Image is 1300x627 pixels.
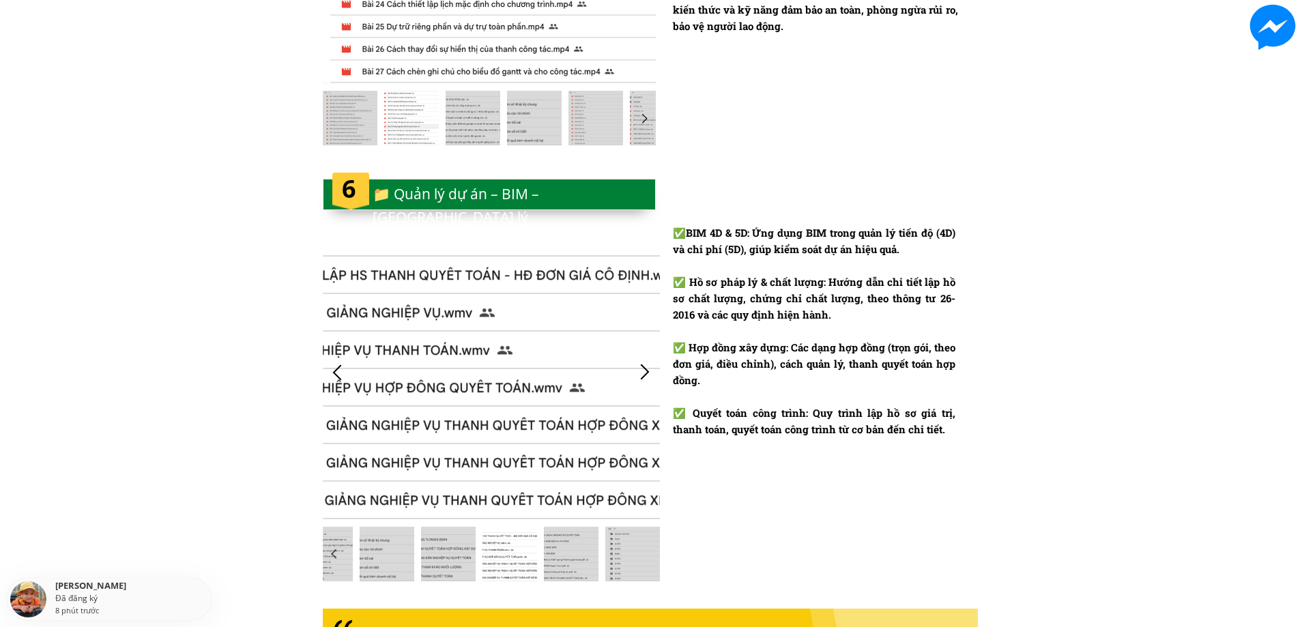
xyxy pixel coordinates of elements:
div: ✅ [673,224,955,470]
h1: 6 [342,169,359,209]
div: 8 phút trước [55,604,99,617]
div: [PERSON_NAME] [55,581,208,593]
span: BIM 4D & 5D: Ứng dụng BIM trong quản lý tiến độ (4D) và chi phí (5D), giúp kiểm soát dự án hiệu q... [673,226,955,436]
div: Đã đăng ký [55,593,208,604]
div: 📁 Quản lý dự án – BIM – [GEOGRAPHIC_DATA] lý [373,183,610,229]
